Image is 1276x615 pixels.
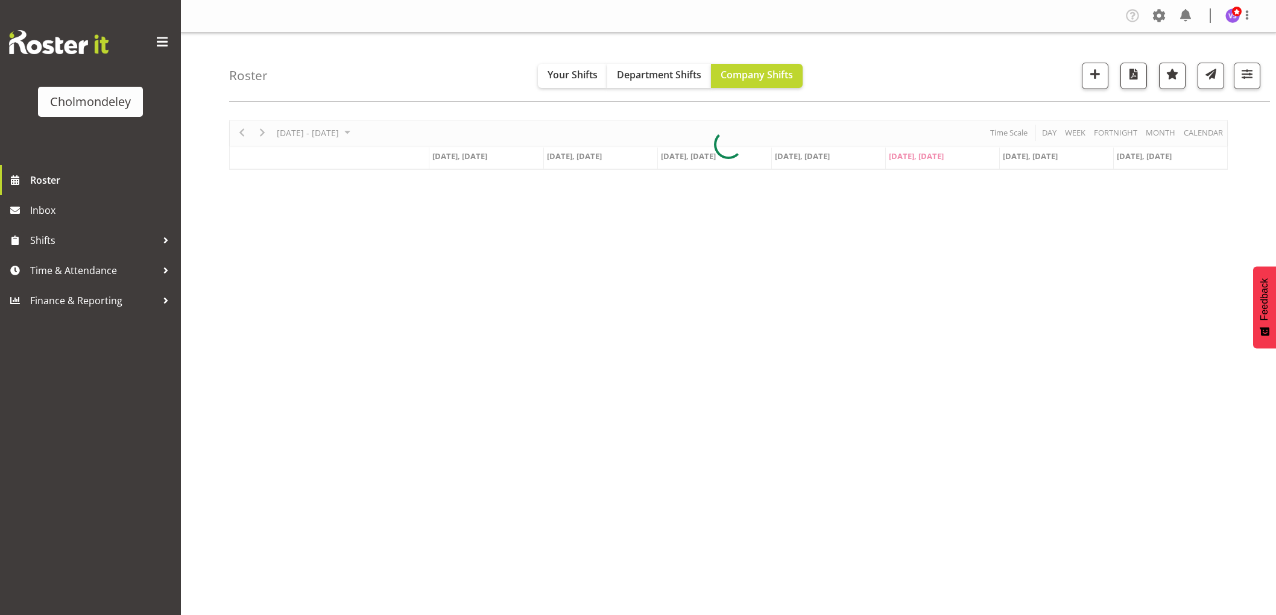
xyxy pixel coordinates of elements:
button: Filter Shifts [1234,63,1260,89]
button: Highlight an important date within the roster. [1159,63,1186,89]
button: Your Shifts [538,64,607,88]
span: Feedback [1259,278,1270,320]
img: Rosterit website logo [9,30,109,54]
h4: Roster [229,69,268,83]
div: Cholmondeley [50,93,131,111]
button: Add a new shift [1082,63,1108,89]
img: victoria-spackman5507.jpg [1225,8,1240,23]
button: Feedback - Show survey [1253,266,1276,348]
button: Company Shifts [711,64,803,88]
span: Inbox [30,201,175,219]
span: Your Shifts [548,68,598,81]
button: Department Shifts [607,64,711,88]
span: Roster [30,171,175,189]
span: Shifts [30,231,157,249]
span: Time & Attendance [30,261,157,279]
span: Finance & Reporting [30,292,157,310]
span: Company Shifts [721,68,793,81]
button: Download a PDF of the roster according to the set date range. [1120,63,1147,89]
span: Department Shifts [617,68,701,81]
button: Send a list of all shifts for the selected filtered period to all rostered employees. [1198,63,1224,89]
